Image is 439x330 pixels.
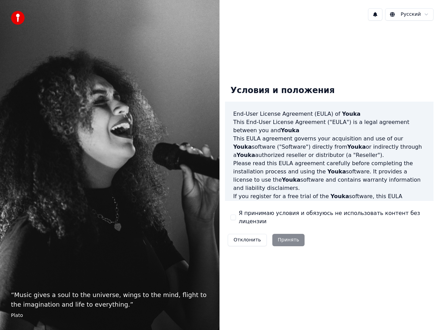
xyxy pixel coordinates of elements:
p: “ Music gives a soul to the universe, wings to the mind, flight to the imagination and life to ev... [11,290,209,309]
span: Youka [331,193,349,200]
span: Youka [233,144,252,150]
p: Please read this EULA agreement carefully before completing the installation process and using th... [233,159,425,192]
button: Отклонить [228,234,267,246]
div: Условия и положения [225,80,340,102]
span: Youka [282,177,300,183]
span: Youka [281,127,299,134]
h3: End-User License Agreement (EULA) of [233,110,425,118]
span: Youka [342,111,360,117]
footer: Plato [11,312,209,319]
span: Youka [328,168,346,175]
p: This EULA agreement governs your acquisition and use of our software ("Software") directly from o... [233,135,425,159]
p: This End-User License Agreement ("EULA") is a legal agreement between you and [233,118,425,135]
span: Youka [347,144,366,150]
p: If you register for a free trial of the software, this EULA agreement will also govern that trial... [233,192,425,234]
img: youka [11,11,25,25]
label: Я принимаю условия и обязуюсь не использовать контент без лицензии [239,209,428,226]
span: Youka [237,152,255,158]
